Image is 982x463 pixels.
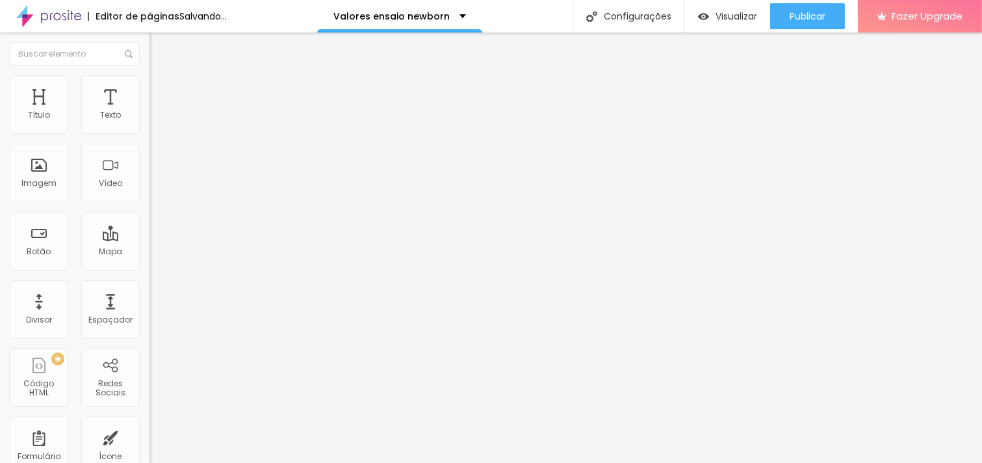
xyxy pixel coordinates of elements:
[99,452,122,461] div: Ícone
[698,11,709,22] img: view-1.svg
[88,12,179,21] div: Editor de páginas
[716,11,757,21] span: Visualizar
[18,452,60,461] div: Formulário
[10,42,140,66] input: Buscar elemento
[125,50,133,58] img: Icone
[27,247,51,256] div: Botão
[21,179,57,188] div: Imagem
[685,3,770,29] button: Visualizar
[84,379,136,398] div: Redes Sociais
[100,111,121,120] div: Texto
[88,315,133,324] div: Espaçador
[149,33,982,463] iframe: Editor
[333,12,450,21] p: Valores ensaio newborn
[26,315,52,324] div: Divisor
[892,10,963,21] span: Fazer Upgrade
[179,12,227,21] div: Salvando...
[586,11,597,22] img: Icone
[99,179,122,188] div: Vídeo
[13,379,64,398] div: Código HTML
[790,11,825,21] span: Publicar
[770,3,845,29] button: Publicar
[99,247,122,256] div: Mapa
[28,111,50,120] div: Título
